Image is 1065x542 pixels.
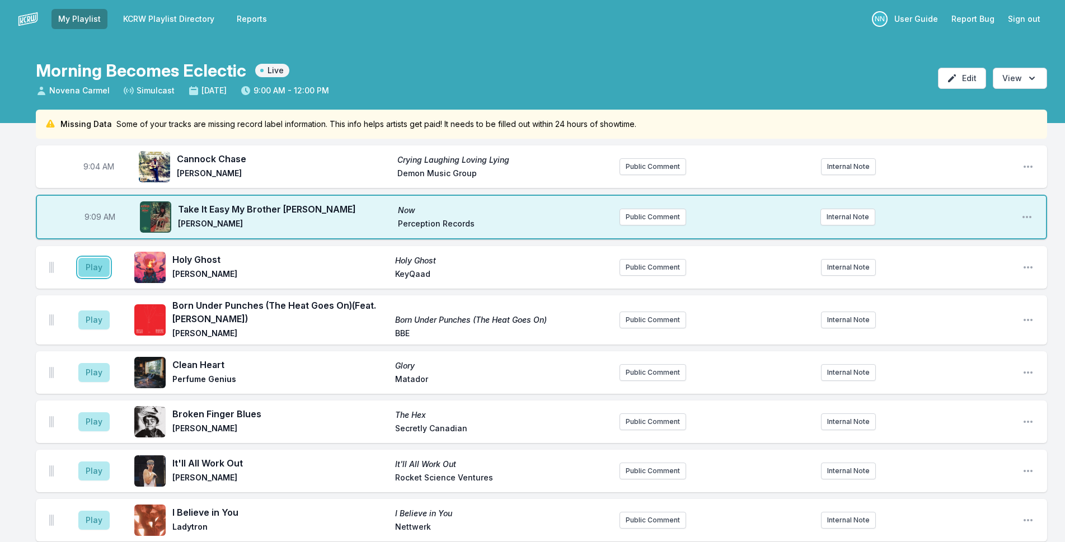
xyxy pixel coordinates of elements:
h1: Morning Becomes Eclectic [36,60,246,81]
img: Drag Handle [49,465,54,477]
img: Now [140,201,171,233]
span: Live [255,64,289,77]
button: Sign out [1001,9,1047,29]
button: Open playlist item options [1022,367,1034,378]
button: Internal Note [821,364,876,381]
button: Public Comment [620,413,686,430]
button: Play [78,412,110,431]
span: Novena Carmel [36,85,110,96]
button: Open playlist item options [1022,515,1034,526]
span: [PERSON_NAME] [177,168,391,181]
span: Born Under Punches (The Heat Goes On) [395,314,611,326]
span: [PERSON_NAME] [172,423,388,436]
button: Internal Note [821,463,876,479]
span: 9:00 AM - 12:00 PM [240,85,329,96]
img: Drag Handle [49,416,54,427]
span: BBE [395,328,611,341]
button: Edit [938,68,986,89]
img: I Believe in You [134,505,166,536]
img: Drag Handle [49,262,54,273]
span: Crying Laughing Loving Lying [397,154,611,166]
span: I Believe in You [172,506,388,519]
span: Some of your tracks are missing record label information. This info helps artists get paid! It ne... [116,119,636,130]
span: Timestamp [83,161,114,172]
span: Missing Data [60,119,112,130]
span: [PERSON_NAME] [172,328,388,341]
img: Born Under Punches (The Heat Goes On) [134,304,166,336]
span: [PERSON_NAME] [172,268,388,282]
button: Public Comment [620,463,686,479]
button: Internal Note [821,512,876,529]
button: Play [78,511,110,530]
span: It'll All Work Out [172,456,388,470]
span: [PERSON_NAME] [172,472,388,486]
span: Cannock Chase [177,152,391,166]
button: Play [78,310,110,329]
a: My Playlist [51,9,107,29]
img: Crying Laughing Loving Lying [139,151,170,182]
button: Public Comment [620,512,686,529]
button: Play [78,258,110,277]
button: Open playlist item options [1022,465,1034,477]
img: The Hex [134,406,166,437]
span: Secretly Canadian [395,423,611,436]
p: Nassir Nassirzadeh [872,11,888,27]
span: Simulcast [123,85,175,96]
button: Internal Note [821,413,876,430]
img: Glory [134,357,166,388]
button: Internal Note [821,158,876,175]
span: [DATE] [188,85,227,96]
span: Matador [395,374,611,387]
span: It'll All Work Out [395,459,611,470]
button: Public Comment [620,158,686,175]
img: Drag Handle [49,314,54,326]
button: Open playlist item options [1022,314,1034,326]
span: I Believe in You [395,508,611,519]
span: Broken Finger Blues [172,407,388,421]
a: Reports [230,9,274,29]
img: Holy Ghost [134,252,166,283]
button: Internal Note [820,209,875,225]
span: Nettwerk [395,521,611,535]
img: Drag Handle [49,367,54,378]
button: Public Comment [620,259,686,276]
span: Glory [395,360,611,371]
a: KCRW Playlist Directory [116,9,221,29]
span: Take It Easy My Brother [PERSON_NAME] [178,202,391,216]
button: Public Comment [620,209,686,225]
img: logo-white-87cec1fa9cbef997252546196dc51331.png [18,9,38,29]
span: Clean Heart [172,358,388,371]
a: Report Bug [945,9,1001,29]
span: Rocket Science Ventures [395,472,611,486]
button: Public Comment [620,312,686,328]
button: Open playlist item options [1022,262,1034,273]
span: Holy Ghost [172,253,388,266]
button: Internal Note [821,312,876,328]
span: Perception Records [398,218,611,232]
span: Born Under Punches (The Heat Goes On) (Feat. [PERSON_NAME]) [172,299,388,326]
span: Holy Ghost [395,255,611,266]
img: It'll All Work Out [134,455,166,487]
a: User Guide [888,9,945,29]
button: Play [78,363,110,382]
span: Ladytron [172,521,388,535]
button: Open playlist item options [1022,416,1034,427]
button: Internal Note [821,259,876,276]
img: Drag Handle [49,515,54,526]
span: The Hex [395,409,611,421]
button: Public Comment [620,364,686,381]
span: KeyQaad [395,268,611,282]
span: Demon Music Group [397,168,611,181]
button: Open options [993,68,1047,89]
button: Open playlist item options [1021,211,1033,223]
span: Perfume Genius [172,374,388,387]
span: Timestamp [85,211,115,223]
span: Now [398,205,611,216]
button: Open playlist item options [1022,161,1034,172]
button: Play [78,461,110,480]
span: [PERSON_NAME] [178,218,391,232]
